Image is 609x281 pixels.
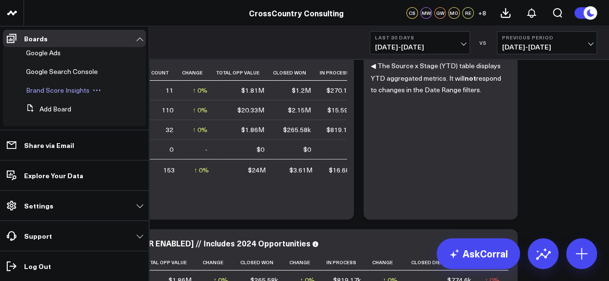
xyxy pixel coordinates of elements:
[371,60,510,210] div: ◀ The Source x Stage (YTD) table displays YTD aggregated metrics. It will respond to changes in t...
[497,31,597,54] button: Previous Period[DATE]-[DATE]
[24,171,83,179] p: Explore Your Data
[3,257,146,275] a: Log Out
[502,35,592,40] b: Previous Period
[24,232,52,240] p: Support
[24,262,51,270] p: Log Out
[162,105,173,115] div: 110
[465,73,476,83] b: not
[478,10,486,16] span: + 8
[140,255,200,270] th: Total Opp Value
[375,35,465,40] b: Last 30 Days
[26,86,90,94] a: Brand Score Insights
[406,7,418,19] div: CS
[24,141,74,149] p: Share via Email
[248,165,266,175] div: $24M
[26,86,90,95] span: Brand Score Insights
[237,255,287,270] th: Closed Won
[200,255,237,270] th: Change
[375,43,465,51] span: [DATE] - [DATE]
[502,43,592,51] span: [DATE] - [DATE]
[283,125,311,134] div: $265.58k
[193,125,207,134] div: ↑ 0%
[216,65,273,81] th: Total Opp Value
[140,65,182,81] th: Opp Count
[370,255,406,270] th: Change
[420,7,432,19] div: MW
[43,238,311,248] div: Source x Stage [DATE FILTER ENABLED] // Includes 2024 Opportunities
[476,7,488,19] button: +8
[448,7,460,19] div: MO
[249,8,344,18] a: CrossCountry Consulting
[320,65,363,81] th: In Process
[193,86,207,95] div: ↑ 0%
[406,255,480,270] th: Closed Died Or Lost
[475,40,492,46] div: VS
[166,125,173,134] div: 32
[26,67,98,76] span: Google Search Console
[166,86,173,95] div: 11
[205,145,207,154] div: -
[324,255,370,270] th: In Process
[193,105,207,115] div: ↑ 0%
[257,145,264,154] div: $0
[182,65,216,81] th: Change
[237,105,264,115] div: $20.33M
[273,65,320,81] th: Closed Won
[24,202,53,209] p: Settings
[287,255,324,270] th: Change
[434,7,446,19] div: GW
[329,165,356,175] div: $16.68M
[22,100,71,118] button: Add Board
[194,165,209,175] div: ↑ 0%
[292,86,311,95] div: $1.2M
[24,35,48,42] p: Boards
[289,165,312,175] div: $3.61M
[26,68,98,75] a: Google Search Console
[26,49,61,57] a: Google Ads
[241,86,264,95] div: $1.81M
[163,165,175,175] div: 153
[326,125,354,134] div: $819.17k
[169,145,173,154] div: 0
[288,105,311,115] div: $2.15M
[327,105,354,115] div: $15.59M
[462,7,474,19] div: RE
[370,31,470,54] button: Last 30 Days[DATE]-[DATE]
[303,145,311,154] div: $0
[26,48,61,57] span: Google Ads
[241,125,264,134] div: $1.86M
[326,86,354,95] div: $270.18k
[437,238,520,269] a: AskCorral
